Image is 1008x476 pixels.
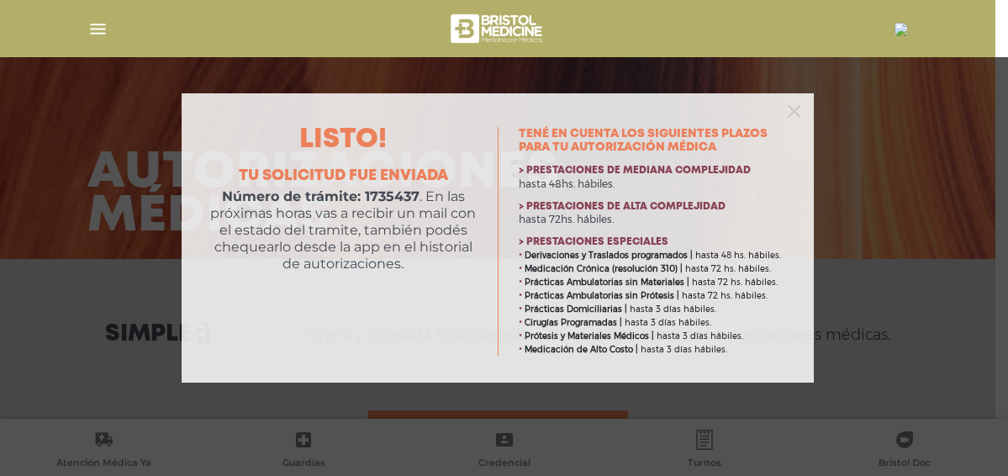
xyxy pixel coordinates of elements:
[525,250,693,261] b: Derivaciones y Traslados programados |
[625,317,711,328] span: hasta 3 días hábiles.
[519,127,787,156] h3: Tené en cuenta los siguientes plazos para tu autorización médica
[525,263,683,274] b: Medicación Crónica (resolución 310) |
[208,167,478,186] h4: Tu solicitud fue enviada
[525,331,654,341] b: Prótesis y Materiales Médicos |
[682,290,768,301] span: hasta 72 hs. hábiles.
[525,317,622,328] b: Cirugías Programadas |
[519,213,787,226] p: hasta 72hs. hábiles.
[685,263,771,274] span: hasta 72 hs. hábiles.
[657,331,743,341] span: hasta 3 días hábiles.
[519,201,787,213] h4: > Prestaciones de alta complejidad
[641,344,727,355] span: hasta 3 días hábiles.
[519,236,787,248] h4: > Prestaciones especiales
[208,127,478,154] h2: Listo!
[525,344,638,355] b: Medicación de Alto Costo |
[208,188,478,272] p: . En las próximas horas vas a recibir un mail con el estado del tramite, también podés chequearlo...
[222,188,420,204] b: Número de trámite: 1735437
[695,250,781,261] span: hasta 48 hs. hábiles.
[692,277,778,288] span: hasta 72 hs. hábiles.
[525,304,627,315] b: Prácticas Domiciliarias |
[525,277,689,288] b: Prácticas Ambulatorias sin Materiales |
[519,165,787,177] h4: > Prestaciones de mediana complejidad
[630,304,716,315] span: hasta 3 días hábiles.
[519,177,787,191] p: hasta 48hs. hábiles.
[525,290,679,301] b: Prácticas Ambulatorias sin Prótesis |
